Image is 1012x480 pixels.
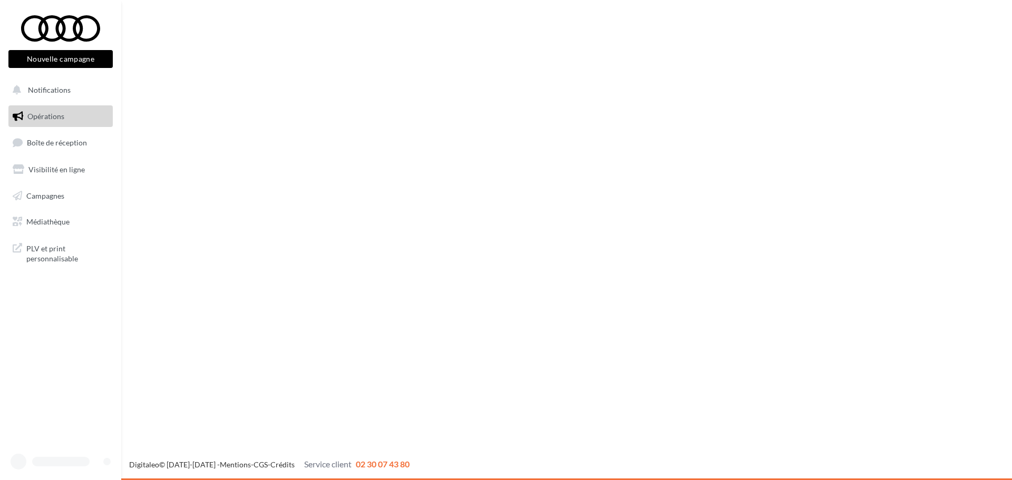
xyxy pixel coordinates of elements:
span: Notifications [28,85,71,94]
a: Campagnes [6,185,115,207]
span: Boîte de réception [27,138,87,147]
a: Crédits [270,460,295,469]
a: PLV et print personnalisable [6,237,115,268]
span: Service client [304,459,352,469]
span: © [DATE]-[DATE] - - - [129,460,410,469]
button: Nouvelle campagne [8,50,113,68]
span: PLV et print personnalisable [26,241,109,264]
a: Médiathèque [6,211,115,233]
a: Opérations [6,105,115,128]
a: Visibilité en ligne [6,159,115,181]
a: CGS [254,460,268,469]
a: Digitaleo [129,460,159,469]
button: Notifications [6,79,111,101]
span: Médiathèque [26,217,70,226]
span: 02 30 07 43 80 [356,459,410,469]
a: Mentions [220,460,251,469]
span: Campagnes [26,191,64,200]
span: Opérations [27,112,64,121]
a: Boîte de réception [6,131,115,154]
span: Visibilité en ligne [28,165,85,174]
